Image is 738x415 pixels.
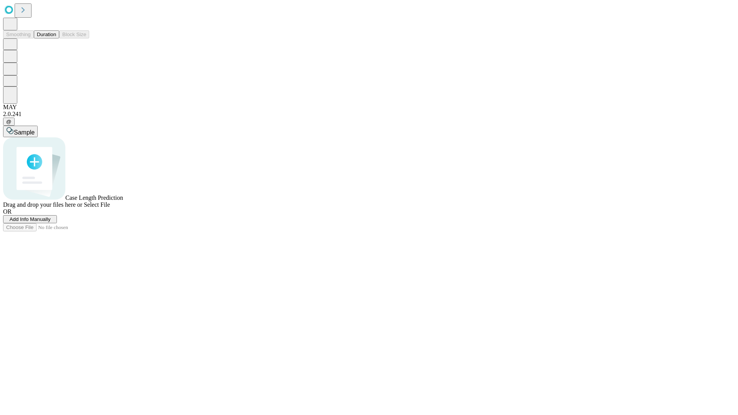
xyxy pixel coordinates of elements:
[3,201,82,208] span: Drag and drop your files here or
[3,104,735,111] div: MAY
[34,30,59,38] button: Duration
[65,194,123,201] span: Case Length Prediction
[3,215,57,223] button: Add Info Manually
[84,201,110,208] span: Select File
[3,208,12,215] span: OR
[59,30,89,38] button: Block Size
[3,111,735,118] div: 2.0.241
[10,216,51,222] span: Add Info Manually
[6,119,12,124] span: @
[3,126,38,137] button: Sample
[14,129,35,136] span: Sample
[3,118,15,126] button: @
[3,30,34,38] button: Smoothing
